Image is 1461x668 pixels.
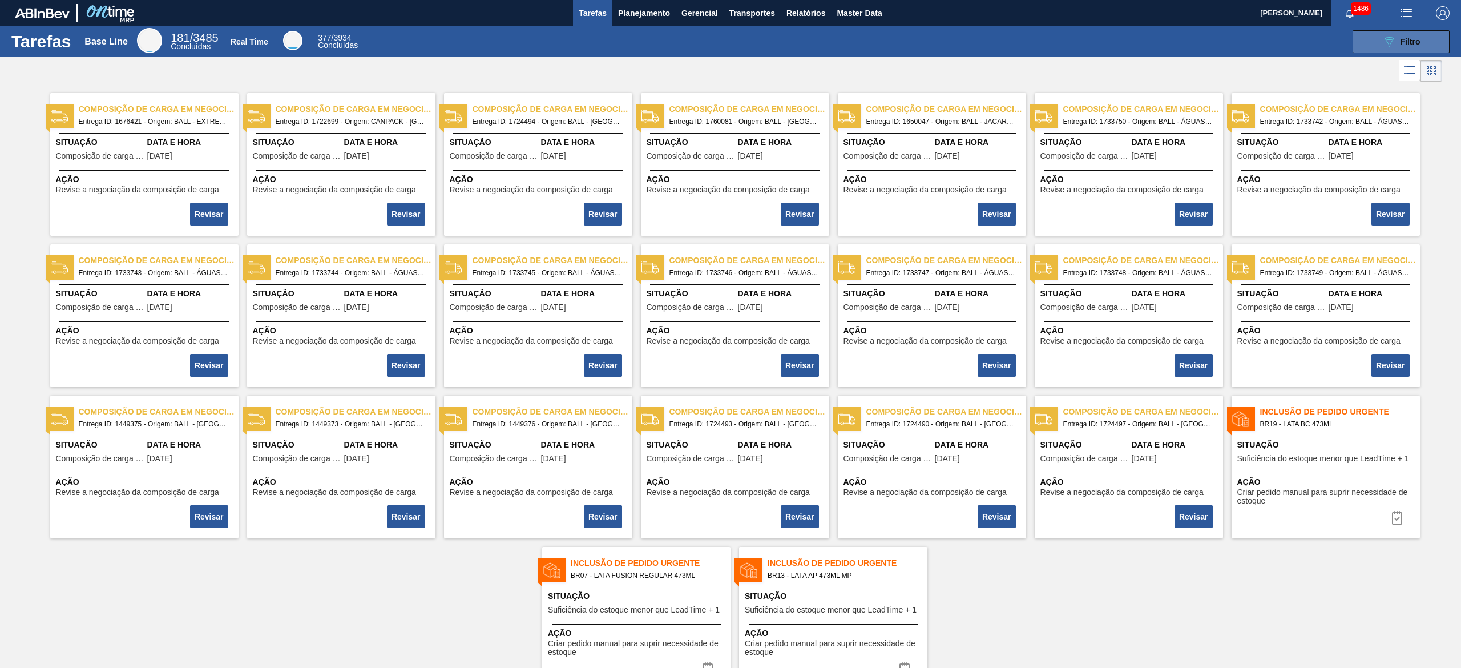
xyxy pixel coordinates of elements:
[647,152,735,160] span: Composição de carga em negociação
[745,627,925,639] span: Ação
[56,488,219,497] span: Revise a negociação da composição de carga
[79,255,239,267] span: Composição de carga em negociação
[56,186,219,194] span: Revise a negociação da composição de carga
[618,6,670,20] span: Planejamento
[387,354,425,377] button: Revisar
[253,174,433,186] span: Ação
[1040,174,1220,186] span: Ação
[579,6,607,20] span: Tarefas
[450,488,613,497] span: Revise a negociação da composição de carga
[1063,115,1214,128] span: Entrega ID: 1733750 - Origem: BALL - ÁGUAS CLARAS (SC) - Destino: BR07
[1063,418,1214,430] span: Entrega ID: 1724497 - Origem: BALL - TRÊS RIOS (RJ) - Destino: BR19
[838,259,855,276] img: status
[190,505,228,528] button: Revisar
[1063,267,1214,279] span: Entrega ID: 1733748 - Origem: BALL - ÁGUAS CLARAS (SC) - Destino: BR07
[571,557,730,569] span: Inclusão de Pedido Urgente
[253,288,341,300] span: Situação
[979,353,1017,378] div: Completar tarefa: 30405247
[979,202,1017,227] div: Completar tarefa: 30405233
[1373,202,1411,227] div: Completar tarefa: 30405242
[79,267,229,279] span: Entrega ID: 1733743 - Origem: BALL - ÁGUAS CLARAS (SC) - Destino: BR07
[548,639,728,657] span: Criar pedido manual para suprir necessidade de estoque
[11,35,71,48] h1: Tarefas
[344,303,369,312] span: 06/04/2025,
[473,267,623,279] span: Entrega ID: 1733745 - Origem: BALL - ÁGUAS CLARAS (SC) - Destino: BR07
[843,337,1007,345] span: Revise a negociação da composição de carga
[1237,488,1417,506] span: Criar pedido manual para suprir necessidade de estoque
[1040,325,1220,337] span: Ação
[473,418,623,430] span: Entrega ID: 1449376 - Origem: BALL - TRÊS RIOS (RJ) - Destino: BR19
[56,454,144,463] span: Composição de carga em negociação
[541,288,629,300] span: Data e Hora
[276,255,435,267] span: Composição de carga em negociação
[387,505,425,528] button: Revisar
[584,203,622,226] button: Revisar
[450,325,629,337] span: Ação
[647,476,826,488] span: Ação
[866,103,1026,115] span: Composição de carga em negociação
[1237,325,1417,337] span: Ação
[253,186,416,194] span: Revise a negociação da composição de carga
[647,174,826,186] span: Ação
[1383,506,1411,529] div: Completar tarefa: 30404869
[388,353,426,378] div: Completar tarefa: 30405244
[866,255,1026,267] span: Composição de carga em negociação
[445,108,462,125] img: status
[56,476,236,488] span: Ação
[669,267,820,279] span: Entrega ID: 1733746 - Origem: BALL - ÁGUAS CLARAS (SC) - Destino: BR07
[935,454,960,463] span: 22/03/2025,
[669,406,829,418] span: Composição de carga em negociação
[1063,255,1223,267] span: Composição de carga em negociação
[56,152,144,160] span: Composição de carga em negociação
[1260,103,1420,115] span: Composição de carga em negociação
[1063,406,1223,418] span: Composição de carga em negociação
[585,353,623,378] div: Completar tarefa: 30405245
[1035,411,1052,428] img: status
[738,439,826,451] span: Data e Hora
[253,325,433,337] span: Ação
[1329,136,1417,148] span: Data e Hora
[1399,6,1413,20] img: userActions
[1040,186,1204,194] span: Revise a negociação da composição de carga
[1260,418,1411,430] span: BR19 - LATA BC 473ML
[978,354,1016,377] button: Revisar
[738,303,763,312] span: 06/04/2025,
[191,353,229,378] div: Completar tarefa: 30405243
[584,505,622,528] button: Revisar
[231,37,268,46] div: Real Time
[450,186,613,194] span: Revise a negociação da composição de carga
[669,255,829,267] span: Composição de carga em negociação
[843,186,1007,194] span: Revise a negociação da composição de carga
[1176,504,1214,529] div: Completar tarefa: 30405268
[1399,60,1420,82] div: Visão em Lista
[1329,288,1417,300] span: Data e Hora
[641,259,659,276] img: status
[147,288,236,300] span: Data e Hora
[978,505,1016,528] button: Revisar
[978,203,1016,226] button: Revisar
[1329,152,1354,160] span: 06/04/2025,
[56,303,144,312] span: Composição de carga em negociação
[866,418,1017,430] span: Entrega ID: 1724490 - Origem: BALL - TRÊS RIOS (RJ) - Destino: BR19
[1383,506,1411,529] button: icon-task complete
[253,454,341,463] span: Composição de carga em negociação
[1237,288,1326,300] span: Situação
[51,108,68,125] img: status
[56,337,219,345] span: Revise a negociação da composição de carga
[782,202,820,227] div: Completar tarefa: 30405115
[450,174,629,186] span: Ação
[1132,136,1220,148] span: Data e Hora
[647,303,735,312] span: Composição de carga em negociação
[1237,439,1417,451] span: Situação
[253,136,341,148] span: Situação
[1331,5,1368,21] button: Notificações
[585,202,623,227] div: Completar tarefa: 30405112
[647,439,735,451] span: Situação
[738,454,763,463] span: 22/03/2025,
[1371,203,1410,226] button: Revisar
[79,406,239,418] span: Composição de carga em negociação
[647,136,735,148] span: Situação
[253,303,341,312] span: Composição de carga em negociação
[276,267,426,279] span: Entrega ID: 1733744 - Origem: BALL - ÁGUAS CLARAS (SC) - Destino: BR07
[1237,303,1326,312] span: Composição de carga em negociação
